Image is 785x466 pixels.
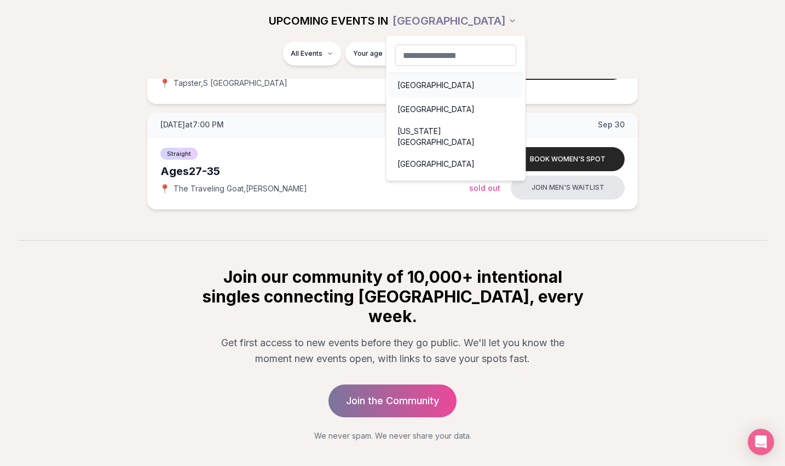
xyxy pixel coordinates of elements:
[389,121,523,152] div: [US_STATE][GEOGRAPHIC_DATA]
[389,97,523,121] div: [GEOGRAPHIC_DATA]
[386,35,526,181] div: [GEOGRAPHIC_DATA]
[389,176,523,200] div: [US_STATE], D.C.
[389,152,523,176] div: [GEOGRAPHIC_DATA]
[389,73,523,97] div: [GEOGRAPHIC_DATA]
